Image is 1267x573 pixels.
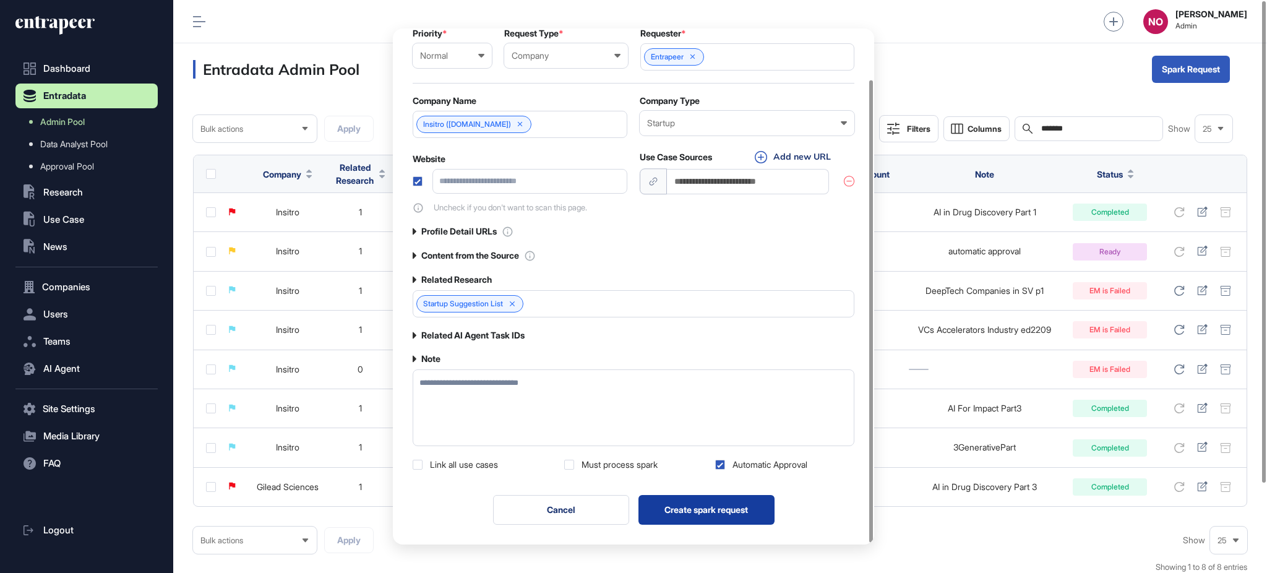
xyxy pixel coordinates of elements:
label: Profile Detail URLs [421,226,497,236]
span: Entrapeer [651,53,684,61]
div: Related Research [413,274,854,317]
div: Link all use cases [430,459,498,471]
label: Related AI Agent Task IDs [421,330,525,340]
label: Content from the Source [421,251,519,261]
div: Website [413,154,627,164]
div: Related AI Agent Task IDs [413,330,854,341]
label: Related Research [421,275,492,285]
div: Normal [420,51,484,61]
span: Uncheck if you don't want to scan this page. [434,203,587,212]
div: Company [512,51,621,61]
div: Automatic Approval [732,459,807,471]
button: Cancel [493,495,629,525]
div: Request Type [504,28,628,38]
a: Insitro ([DOMAIN_NAME]) [423,120,511,129]
div: Requester [640,28,854,38]
button: Create spark request [638,495,775,525]
label: Use Case Sources [640,152,712,162]
a: Startup Suggestion List [423,299,503,308]
div: Startup [647,118,847,128]
label: Note [421,354,440,364]
div: Must process spark [582,459,658,471]
button: Add new URL [751,150,835,164]
div: Company Type [640,96,854,106]
div: Priority [413,28,492,38]
div: Company Name [413,96,627,106]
